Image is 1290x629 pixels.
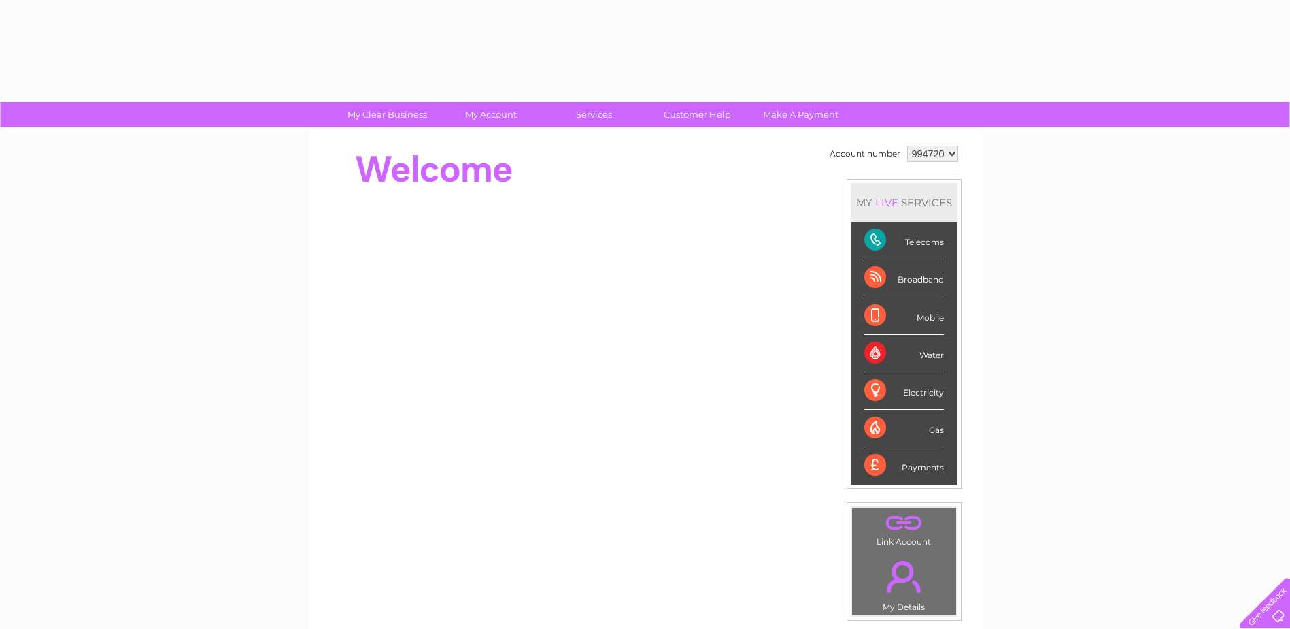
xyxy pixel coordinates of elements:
[864,297,944,335] div: Mobile
[851,507,957,550] td: Link Account
[864,335,944,372] div: Water
[864,259,944,297] div: Broadband
[864,372,944,410] div: Electricity
[331,102,443,127] a: My Clear Business
[745,102,857,127] a: Make A Payment
[855,511,953,535] a: .
[826,142,904,165] td: Account number
[435,102,547,127] a: My Account
[872,196,901,209] div: LIVE
[851,549,957,616] td: My Details
[855,553,953,600] a: .
[864,222,944,259] div: Telecoms
[864,447,944,484] div: Payments
[641,102,753,127] a: Customer Help
[538,102,650,127] a: Services
[864,410,944,447] div: Gas
[851,183,957,222] div: MY SERVICES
